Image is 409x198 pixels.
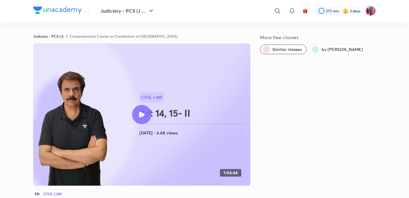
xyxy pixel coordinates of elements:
[300,6,310,16] button: avatar
[303,8,308,14] img: avatar
[43,192,62,196] h4: Civil Law
[272,46,302,52] span: Similar classes
[366,6,376,16] img: Archita Mittal
[33,7,82,14] img: Company Logo
[260,45,307,54] button: Similar classes
[33,34,64,39] a: Judiciary - PCS (J)
[343,8,349,14] img: streak
[139,107,248,119] h2: Art 14, 15- II
[224,170,238,175] h4: 1:04:44
[260,34,376,41] h5: More free classes
[309,45,368,54] button: by Anil Khanna
[70,34,178,39] a: Comprehensive Course on Constitution of [GEOGRAPHIC_DATA]
[322,46,363,52] span: by Anil Khanna
[139,129,248,137] h4: [DATE] • 4.6K views
[33,190,41,197] span: EN
[97,5,158,17] button: Judiciary - PCS (J ...
[33,7,82,15] a: Company Logo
